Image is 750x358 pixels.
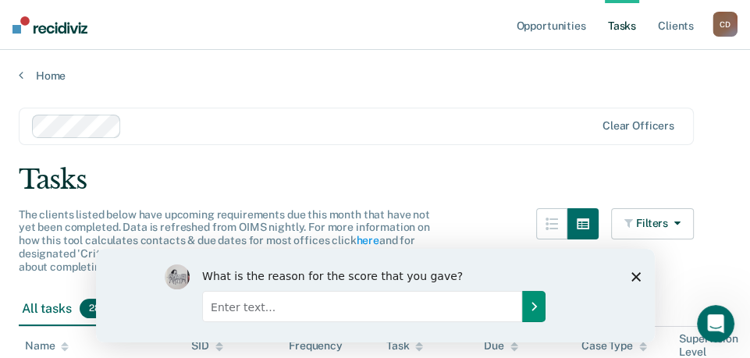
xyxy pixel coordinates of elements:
iframe: Survey by Kim from Recidiviz [96,249,655,342]
span: The clients listed below have upcoming requirements due this month that have not yet been complet... [19,208,430,273]
a: Home [19,69,731,83]
div: Tasks [19,164,731,196]
a: here [266,247,289,260]
div: Case Type [581,339,647,353]
a: here [356,234,379,246]
div: Frequency [289,339,343,353]
img: Recidiviz [12,16,87,34]
div: Name [25,339,69,353]
div: Clear officers [602,119,674,133]
div: Task [386,339,423,353]
div: SID [191,339,223,353]
div: Due [484,339,518,353]
div: C D [713,12,738,37]
div: All tasks28 [19,292,113,327]
span: 28 [80,299,110,319]
iframe: Intercom live chat [697,305,734,342]
button: Filters [611,208,694,239]
button: CD [713,12,738,37]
